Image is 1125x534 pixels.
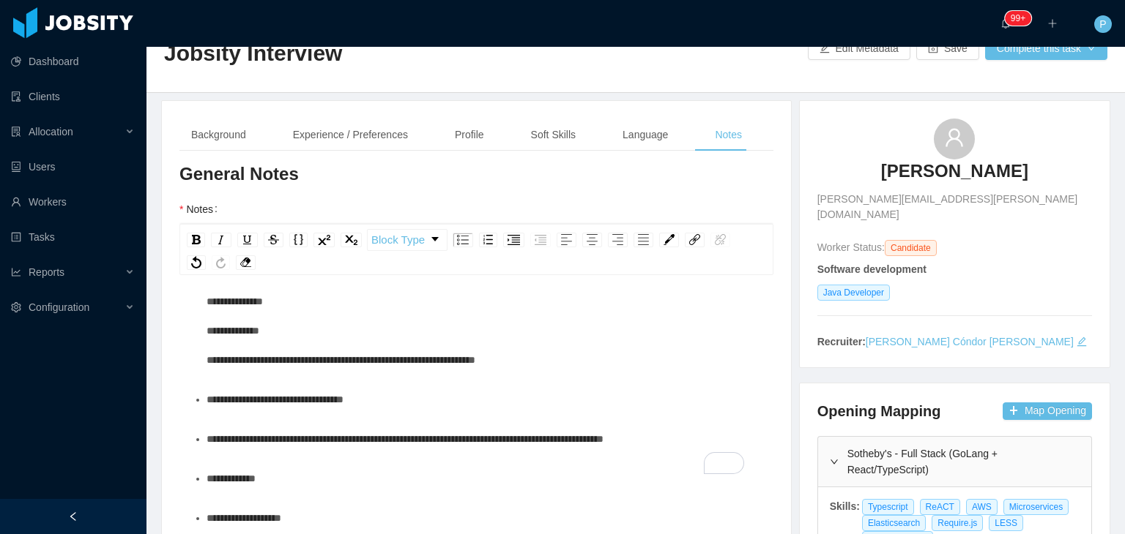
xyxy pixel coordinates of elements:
h3: [PERSON_NAME] [881,159,1028,183]
div: Left [557,233,576,247]
a: icon: userWorkers [11,187,135,217]
h4: Opening Mapping [817,401,941,421]
div: Monospace [289,233,308,247]
div: rdw-color-picker [656,229,682,251]
span: Typescript [862,499,914,515]
div: rdw-textalign-control [554,229,656,251]
span: AWS [966,499,998,515]
div: Experience / Preferences [281,119,420,151]
div: rdw-history-control [184,255,233,270]
div: Profile [443,119,496,151]
button: icon: editEdit Metadata [808,37,910,60]
i: icon: edit [1077,336,1087,347]
div: Unlink [710,233,730,247]
a: icon: profileTasks [11,222,135,252]
span: ReACT [920,499,960,515]
span: Microservices [1003,499,1069,515]
span: Reports [29,266,64,278]
div: icon: rightSotheby's - Full Stack (GoLang + React/TypeScript) [818,437,1091,486]
div: Soft Skills [519,119,587,151]
a: icon: auditClients [11,82,135,111]
div: Undo [187,255,206,270]
div: Ordered [479,233,497,247]
strong: Skills: [830,500,860,512]
div: Notes [703,119,754,151]
div: rdw-block-control [365,229,450,251]
span: Java Developer [817,285,890,301]
sup: 1718 [1005,11,1031,26]
a: [PERSON_NAME] Cóndor [PERSON_NAME] [866,336,1074,347]
div: Subscript [341,233,362,247]
div: Bold [187,233,205,247]
div: rdw-remove-control [233,255,259,270]
span: P [1099,15,1106,33]
div: Link [685,233,705,247]
a: Block Type [368,230,447,250]
button: icon: plusMap Opening [1003,402,1092,420]
div: Italic [211,233,231,247]
div: Right [608,233,628,247]
div: Superscript [313,233,335,247]
div: To enrich screen reader interactions, please activate Accessibility in Grammarly extension settings [191,218,762,474]
i: icon: setting [11,302,21,312]
button: icon: saveSave [916,37,979,60]
span: Configuration [29,301,89,313]
i: icon: plus [1047,18,1058,29]
div: Redo [212,255,230,270]
a: icon: pie-chartDashboard [11,47,135,76]
div: rdw-inline-control [184,229,365,251]
div: Indent [503,233,524,247]
div: Outdent [530,233,551,247]
a: [PERSON_NAME] [881,159,1028,192]
div: rdw-link-control [682,229,733,251]
h2: Jobsity Interview [164,39,636,69]
span: Block Type [371,225,425,255]
div: rdw-toolbar [179,224,773,275]
span: Allocation [29,126,73,138]
span: Elasticsearch [862,515,926,531]
i: icon: user [944,127,965,148]
i: icon: solution [11,127,21,137]
div: Language [611,119,680,151]
div: Justify [634,233,653,247]
div: Center [582,233,602,247]
div: rdw-list-control [450,229,554,251]
h3: General Notes [179,162,773,186]
strong: Software development [817,263,927,275]
span: Candidate [885,240,937,256]
span: Require.js [932,515,983,531]
div: Background [179,119,258,151]
div: Underline [237,233,258,247]
button: Complete this taskicon: down [985,37,1107,60]
i: icon: right [830,457,839,466]
span: Worker Status: [817,241,885,253]
i: icon: bell [1000,18,1011,29]
div: Remove [236,255,256,270]
strong: Recruiter: [817,336,866,347]
div: Unordered [453,233,473,247]
label: Notes [179,203,223,215]
span: [PERSON_NAME][EMAIL_ADDRESS][PERSON_NAME][DOMAIN_NAME] [817,192,1092,222]
span: LESS [989,515,1023,531]
a: icon: robotUsers [11,152,135,181]
div: rdw-dropdown [367,229,448,251]
i: icon: line-chart [11,267,21,277]
div: Strikethrough [264,233,283,247]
